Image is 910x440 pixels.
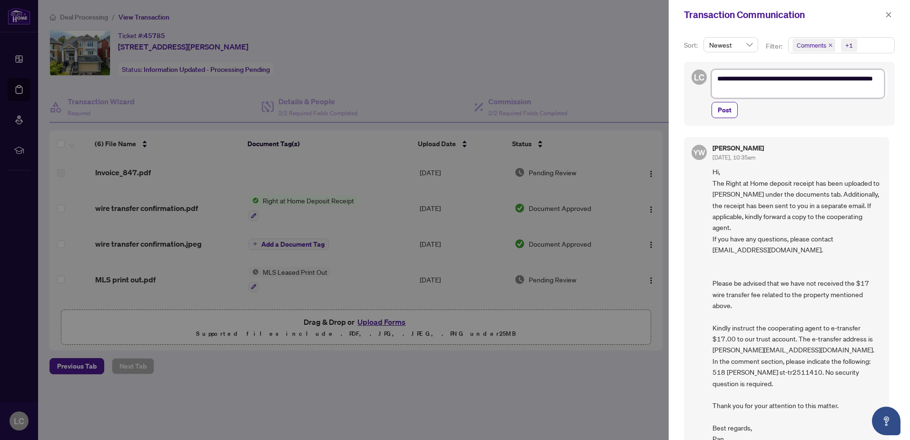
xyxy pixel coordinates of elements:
[797,40,826,50] span: Comments
[712,102,738,118] button: Post
[693,147,705,158] span: YW
[684,40,700,50] p: Sort:
[709,38,752,52] span: Newest
[828,43,833,48] span: close
[694,70,704,84] span: LC
[792,39,835,52] span: Comments
[872,407,900,435] button: Open asap
[712,145,764,151] h5: [PERSON_NAME]
[718,102,732,118] span: Post
[712,154,755,161] span: [DATE], 10:35am
[766,41,784,51] p: Filter:
[845,40,853,50] div: +1
[684,8,882,22] div: Transaction Communication
[885,11,892,18] span: close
